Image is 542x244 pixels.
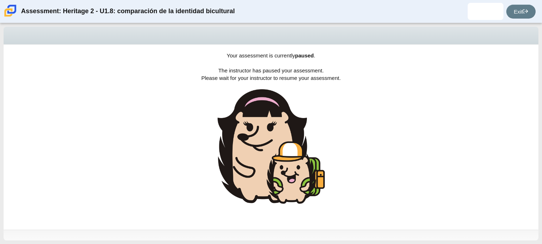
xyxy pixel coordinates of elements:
[3,13,18,19] a: Carmen School of Science & Technology
[3,3,18,18] img: Carmen School of Science & Technology
[201,52,340,81] span: Your assessment is currently . The instructor has paused your assessment. Please wait for your in...
[295,52,314,59] b: paused
[218,89,325,204] img: hedgehog-teacher-with-student.png
[506,5,536,19] a: Exit
[21,3,235,20] div: Assessment: Heritage 2 - U1.8: comparación de la identidad bicultural
[480,6,491,17] img: britani.morenosanc.XD5RIV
